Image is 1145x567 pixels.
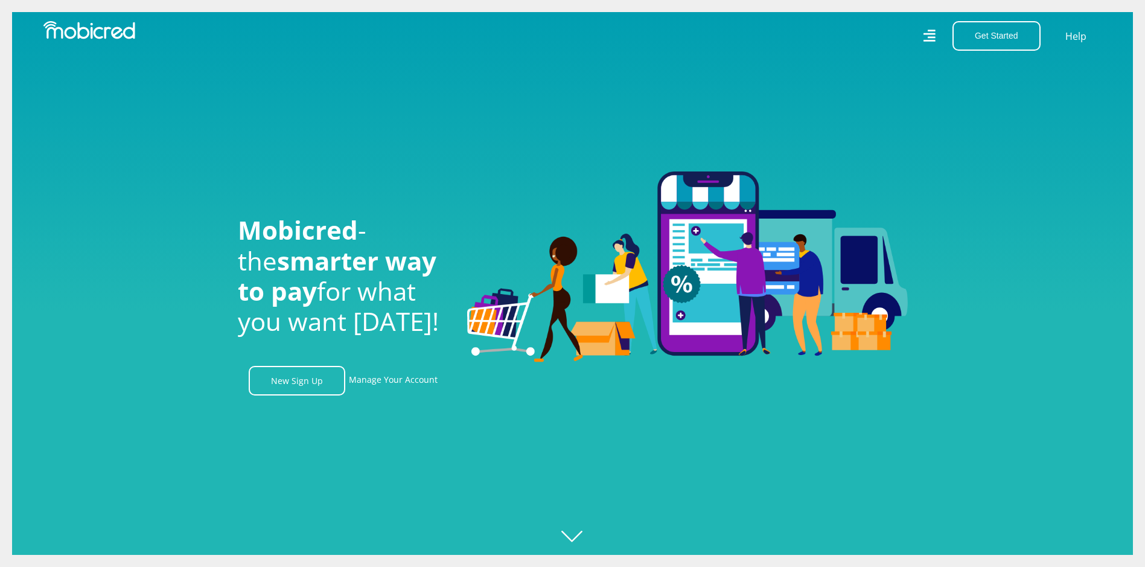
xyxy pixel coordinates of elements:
button: Get Started [952,21,1041,51]
a: Help [1065,28,1087,44]
a: New Sign Up [249,366,345,396]
img: Mobicred [43,21,135,39]
a: Manage Your Account [349,366,438,396]
span: Mobicred [238,213,358,247]
span: smarter way to pay [238,243,436,308]
h1: - the for what you want [DATE]! [238,215,449,337]
img: Welcome to Mobicred [467,171,908,362]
